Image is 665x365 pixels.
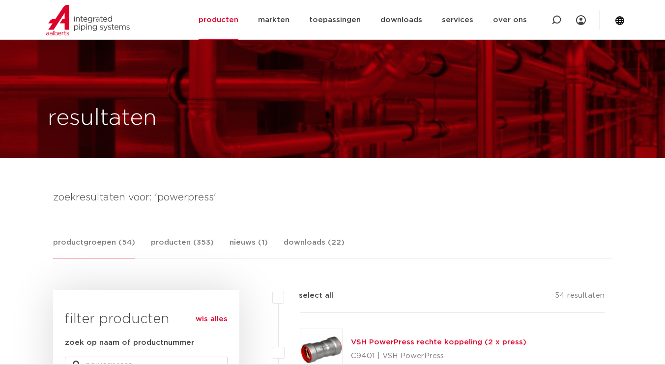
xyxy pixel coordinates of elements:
label: select all [284,290,333,302]
p: 54 resultaten [555,290,605,305]
h4: zoekresultaten voor: 'powerpress' [53,190,612,205]
a: productgroepen (54) [53,237,135,258]
a: downloads (22) [284,237,345,258]
h3: filter producten [65,309,228,329]
p: C9401 | VSH PowerPress [351,348,526,364]
a: VSH PowerPress rechte koppeling (2 x press) [351,338,526,346]
a: wis alles [196,313,228,325]
h1: resultaten [48,103,157,134]
a: producten (353) [151,237,214,258]
label: zoek op naam of productnummer [65,337,194,349]
a: nieuws (1) [230,237,268,258]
